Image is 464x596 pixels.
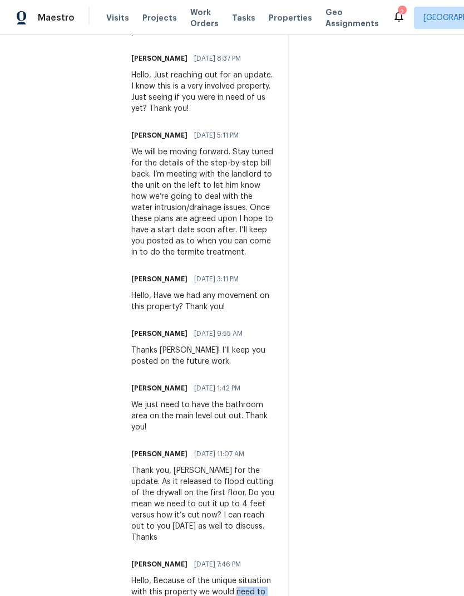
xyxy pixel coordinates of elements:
span: [DATE] 5:11 PM [194,130,239,141]
h6: [PERSON_NAME] [131,559,187,570]
h6: [PERSON_NAME] [131,53,187,64]
h6: [PERSON_NAME] [131,130,187,141]
h6: [PERSON_NAME] [131,383,187,394]
span: Work Orders [190,7,219,29]
div: Hello, Just reaching out for an update. I know this is a very involved property. Just seeing if y... [131,70,275,114]
span: Geo Assignments [325,7,379,29]
span: [DATE] 8:37 PM [194,53,241,64]
span: [DATE] 9:55 AM [194,328,243,339]
div: Thanks [PERSON_NAME]! I’ll keep you posted on the future work. [131,345,275,367]
span: Properties [269,12,312,23]
span: Tasks [232,14,255,22]
span: [DATE] 11:07 AM [194,448,244,460]
h6: [PERSON_NAME] [131,328,187,339]
div: Thank you, [PERSON_NAME] for the update. As it released to flood cutting of the drywall on the fi... [131,465,275,543]
span: [DATE] 3:11 PM [194,273,239,285]
span: Maestro [38,12,75,23]
div: 2 [398,7,406,18]
span: [DATE] 1:42 PM [194,383,240,394]
span: Visits [106,12,129,23]
div: We will be moving forward. Stay tuned for the details of the step-by-step bill back. I’m meeting ... [131,146,275,258]
h6: [PERSON_NAME] [131,448,187,460]
span: Projects [142,12,177,23]
span: [DATE] 7:46 PM [194,559,241,570]
h6: [PERSON_NAME] [131,273,187,285]
div: We just need to have the bathroom area on the main level cut out. Thank you! [131,399,275,433]
div: Hello, Have we had any movement on this property? Thank you! [131,290,275,312]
